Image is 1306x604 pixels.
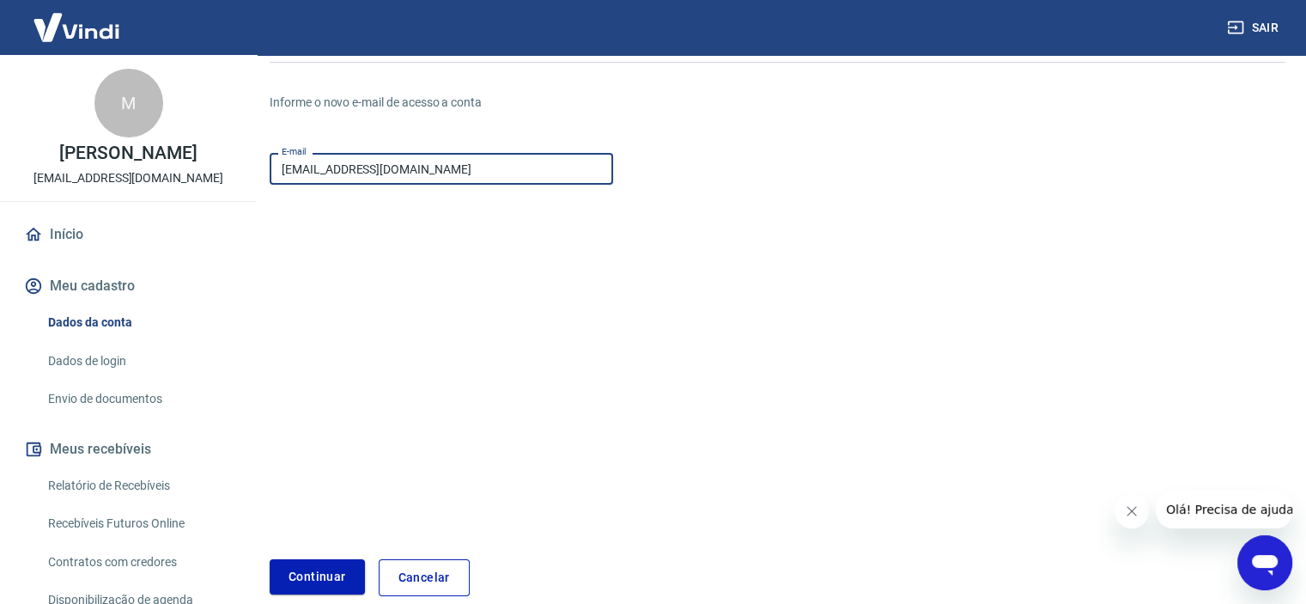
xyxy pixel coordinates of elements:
div: M [94,69,163,137]
a: Cancelar [379,559,470,596]
a: Contratos com credores [41,545,236,580]
img: Vindi [21,1,132,53]
a: Dados de login [41,344,236,379]
p: Informe o novo e-mail de acesso a conta [270,94,947,112]
button: Sair [1224,12,1285,44]
button: Continuar [270,559,365,595]
label: E-mail [282,145,306,158]
a: Relatório de Recebíveis [41,468,236,503]
iframe: Botão para abrir a janela de mensagens [1237,535,1292,590]
iframe: Fechar mensagem [1115,494,1149,528]
a: Envio de documentos [41,381,236,417]
span: Olá! Precisa de ajuda? [10,12,144,26]
button: Meu cadastro [21,267,236,305]
a: Dados da conta [41,305,236,340]
p: [PERSON_NAME] [59,144,197,162]
a: Recebíveis Futuros Online [41,506,236,541]
p: [EMAIL_ADDRESS][DOMAIN_NAME] [33,169,223,187]
iframe: Mensagem da empresa [1156,491,1292,528]
button: Meus recebíveis [21,430,236,468]
a: Início [21,216,236,253]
